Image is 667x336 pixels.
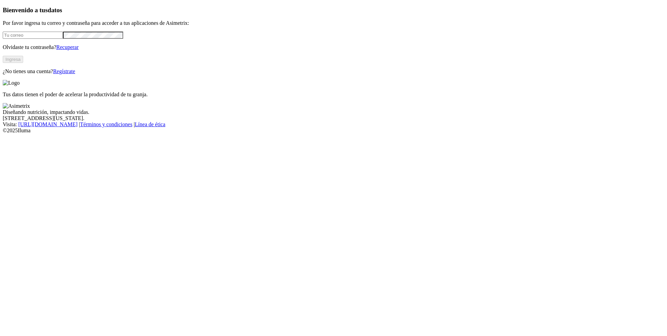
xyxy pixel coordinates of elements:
[48,6,62,14] span: datos
[3,44,664,50] p: Olvidaste tu contraseña?
[3,109,664,115] div: Diseñando nutrición, impactando vidas.
[3,103,30,109] img: Asimetrix
[135,121,165,127] a: Línea de ética
[3,68,664,74] p: ¿No tienes una cuenta?
[3,56,23,63] button: Ingresa
[3,128,664,134] div: © 2025 Iluma
[80,121,132,127] a: Términos y condiciones
[3,91,664,98] p: Tus datos tienen el poder de acelerar la productividad de tu granja.
[3,20,664,26] p: Por favor ingresa tu correo y contraseña para acceder a tus aplicaciones de Asimetrix:
[53,68,75,74] a: Regístrate
[3,80,20,86] img: Logo
[3,121,664,128] div: Visita : | |
[3,6,664,14] h3: Bienvenido a tus
[56,44,79,50] a: Recuperar
[3,32,63,39] input: Tu correo
[18,121,78,127] a: [URL][DOMAIN_NAME]
[3,115,664,121] div: [STREET_ADDRESS][US_STATE].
